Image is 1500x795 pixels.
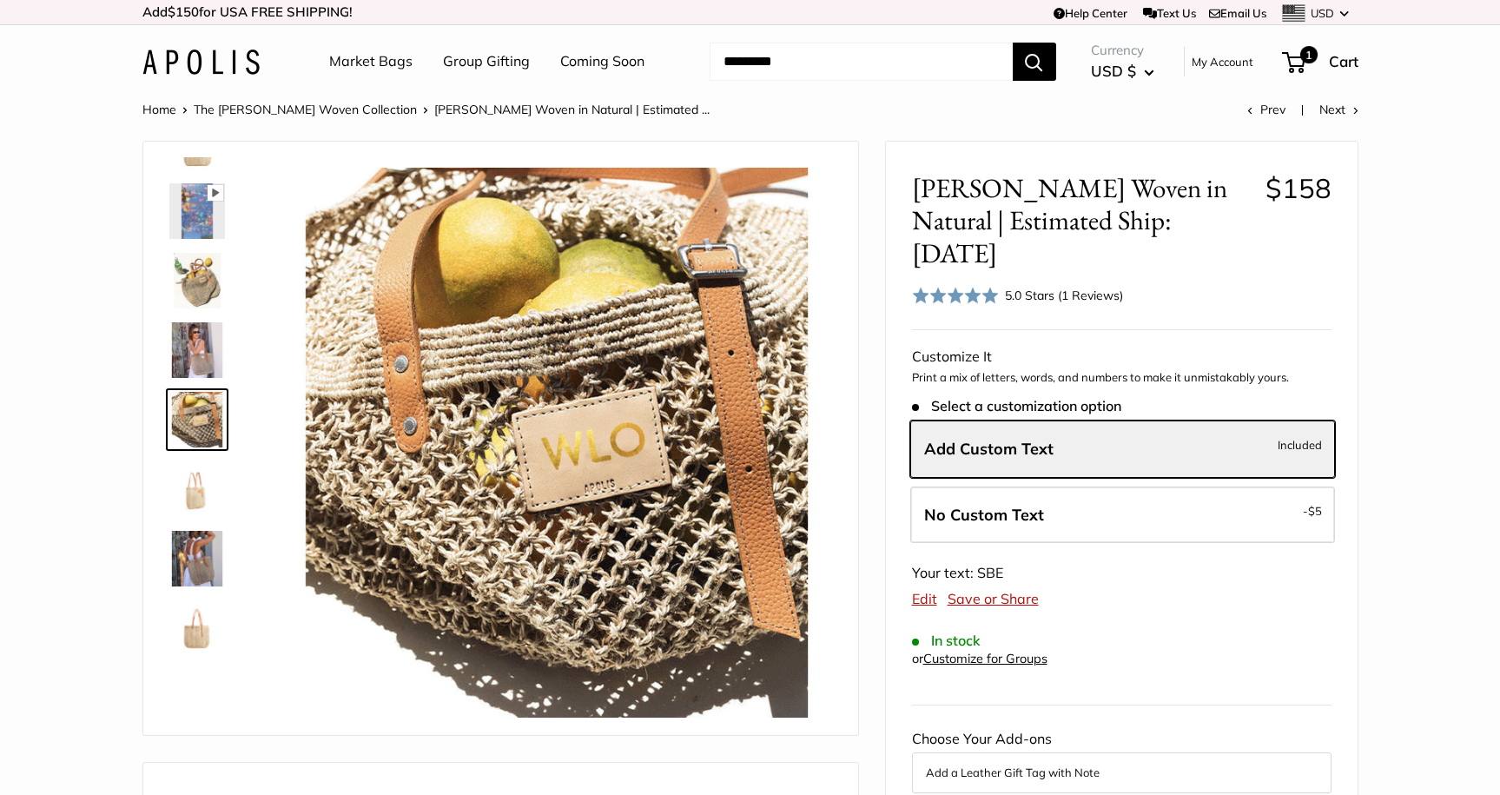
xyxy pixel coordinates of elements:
[1265,171,1331,205] span: $158
[1143,6,1196,20] a: Text Us
[924,439,1054,459] span: Add Custom Text
[142,98,710,121] nav: Breadcrumb
[1091,62,1136,80] span: USD $
[169,461,225,517] img: Mercado Woven in Natural | Estimated Ship: Oct. 19th
[142,102,176,117] a: Home
[912,647,1047,671] div: or
[166,180,228,242] a: Mercado Woven in Natural | Estimated Ship: Oct. 19th
[926,762,1318,783] button: Add a Leather Gift Tag with Note
[912,344,1331,370] div: Customize It
[912,726,1331,792] div: Choose Your Add-ons
[169,600,225,656] img: Mercado Woven in Natural | Estimated Ship: Oct. 19th
[14,729,186,781] iframe: Sign Up via Text for Offers
[166,388,228,451] a: Mercado Woven in Natural | Estimated Ship: Oct. 19th
[166,319,228,381] a: Mercado Woven in Natural | Estimated Ship: Oct. 19th
[1209,6,1266,20] a: Email Us
[166,597,228,659] a: Mercado Woven in Natural | Estimated Ship: Oct. 19th
[1278,434,1322,455] span: Included
[1054,6,1127,20] a: Help Center
[912,633,981,649] span: In stock
[1192,51,1253,72] a: My Account
[282,168,832,718] img: Mercado Woven in Natural | Estimated Ship: Oct. 19th
[1091,57,1154,85] button: USD $
[710,43,1013,81] input: Search...
[169,670,225,725] img: Mercado Woven in Natural | Estimated Ship: Oct. 19th
[1247,102,1285,117] a: Prev
[443,49,530,75] a: Group Gifting
[166,666,228,729] a: Mercado Woven in Natural | Estimated Ship: Oct. 19th
[560,49,644,75] a: Coming Soon
[1284,48,1358,76] a: 1 Cart
[169,531,225,586] img: Mercado Woven in Natural | Estimated Ship: Oct. 19th
[169,322,225,378] img: Mercado Woven in Natural | Estimated Ship: Oct. 19th
[1005,286,1123,305] div: 5.0 Stars (1 Reviews)
[912,282,1124,308] div: 5.0 Stars (1 Reviews)
[1319,102,1358,117] a: Next
[168,3,199,20] span: $150
[1329,52,1358,70] span: Cart
[329,49,413,75] a: Market Bags
[166,527,228,590] a: Mercado Woven in Natural | Estimated Ship: Oct. 19th
[1303,500,1322,521] span: -
[948,590,1039,607] a: Save or Share
[1299,46,1317,63] span: 1
[924,505,1044,525] span: No Custom Text
[912,398,1121,414] span: Select a customization option
[169,183,225,239] img: Mercado Woven in Natural | Estimated Ship: Oct. 19th
[1311,6,1334,20] span: USD
[142,50,260,75] img: Apolis
[923,651,1047,666] a: Customize for Groups
[1091,38,1154,63] span: Currency
[1013,43,1056,81] button: Search
[169,392,225,447] img: Mercado Woven in Natural | Estimated Ship: Oct. 19th
[910,487,1335,544] label: Leave Blank
[910,421,1335,478] label: Add Custom Text
[912,369,1331,387] p: Print a mix of letters, words, and numbers to make it unmistakably yours.
[166,458,228,520] a: Mercado Woven in Natural | Estimated Ship: Oct. 19th
[912,590,937,607] a: Edit
[169,253,225,308] img: Mercado Woven in Natural | Estimated Ship: Oct. 19th
[194,102,417,117] a: The [PERSON_NAME] Woven Collection
[912,564,1003,581] span: Your text: SBE
[912,172,1252,269] span: [PERSON_NAME] Woven in Natural | Estimated Ship: [DATE]
[1308,504,1322,518] span: $5
[166,249,228,312] a: Mercado Woven in Natural | Estimated Ship: Oct. 19th
[434,102,710,117] span: [PERSON_NAME] Woven in Natural | Estimated ...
